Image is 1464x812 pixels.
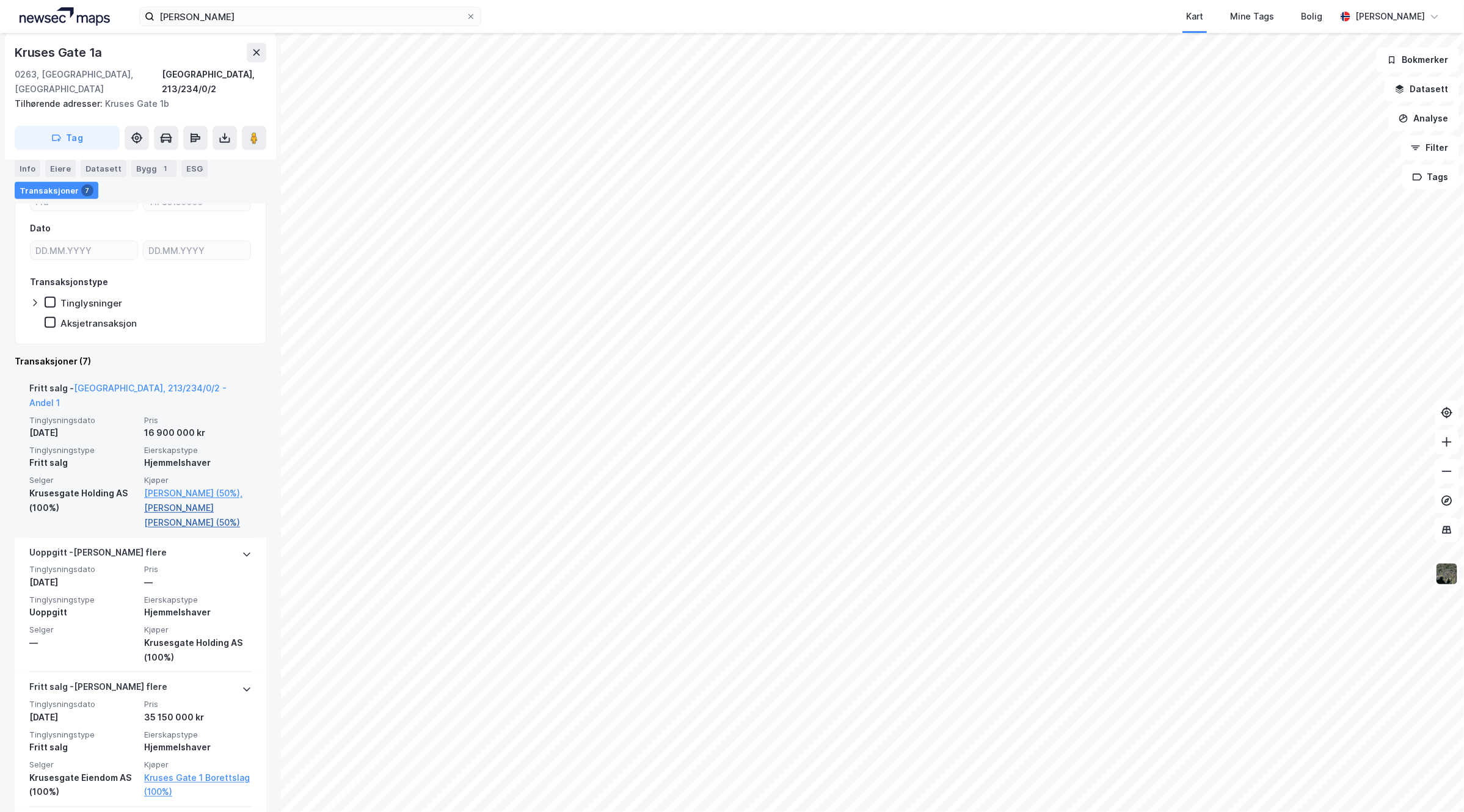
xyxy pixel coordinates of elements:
[144,730,252,740] span: Eierskapstype
[30,221,51,236] div: Dato
[29,625,137,635] span: Selger
[144,475,252,485] span: Kjøper
[29,475,137,485] span: Selger
[144,636,252,665] div: Krusesgate Holding AS (100%)
[144,740,252,755] div: Hjemmelshaver
[162,67,266,96] div: [GEOGRAPHIC_DATA], 213/234/0/2
[20,7,110,26] img: logo.a4113a55bc3d86da70a041830d287a7e.svg
[29,564,137,575] span: Tinglysningsdato
[144,415,252,426] span: Pris
[1230,9,1274,24] div: Mine Tags
[144,770,252,800] a: Kruses Gate 1 Borettslag (100%)
[45,160,76,177] div: Eiere
[1388,106,1459,131] button: Analyse
[29,759,137,770] span: Selger
[29,426,137,440] div: [DATE]
[144,564,252,575] span: Pris
[144,595,252,605] span: Eierskapstype
[29,383,227,408] a: [GEOGRAPHIC_DATA], 213/234/0/2 - Andel 1
[15,126,120,150] button: Tag
[1377,48,1459,72] button: Bokmerker
[29,415,137,426] span: Tinglysningsdato
[15,43,104,62] div: Kruses Gate 1a
[60,297,122,309] div: Tinglysninger
[1301,9,1322,24] div: Bolig
[144,455,252,470] div: Hjemmelshaver
[144,486,252,501] a: [PERSON_NAME] (50%),
[81,160,126,177] div: Datasett
[29,680,167,699] div: Fritt salg - [PERSON_NAME] flere
[29,575,137,590] div: [DATE]
[131,160,177,177] div: Bygg
[15,160,40,177] div: Info
[29,730,137,740] span: Tinglysningstype
[144,445,252,455] span: Eierskapstype
[1435,562,1459,585] img: 9k=
[1355,9,1425,24] div: [PERSON_NAME]
[144,426,252,440] div: 16 900 000 kr
[159,162,172,175] div: 1
[29,740,137,755] div: Fritt salg
[1400,136,1459,160] button: Filter
[144,575,252,590] div: —
[144,501,252,530] a: [PERSON_NAME] [PERSON_NAME] (50%)
[29,699,137,709] span: Tinglysningsdato
[29,595,137,605] span: Tinglysningstype
[29,445,137,455] span: Tinglysningstype
[144,699,252,709] span: Pris
[144,241,250,259] input: DD.MM.YYYY
[29,770,137,800] div: Krusesgate Eiendom AS (100%)
[29,486,137,515] div: Krusesgate Holding AS (100%)
[15,182,98,199] div: Transaksjoner
[29,545,167,565] div: Uoppgitt - [PERSON_NAME] flere
[144,625,252,635] span: Kjøper
[29,710,137,725] div: [DATE]
[29,455,137,470] div: Fritt salg
[15,98,105,109] span: Tilhørende adresser:
[30,275,108,289] div: Transaksjonstype
[1186,9,1203,24] div: Kart
[144,759,252,770] span: Kjøper
[144,605,252,620] div: Hjemmelshaver
[155,7,466,26] input: Søk på adresse, matrikkel, gårdeiere, leietakere eller personer
[181,160,208,177] div: ESG
[81,184,93,197] div: 7
[144,710,252,725] div: 35 150 000 kr
[15,67,162,96] div: 0263, [GEOGRAPHIC_DATA], [GEOGRAPHIC_DATA]
[60,317,137,329] div: Aksjetransaksjon
[29,381,252,415] div: Fritt salg -
[15,354,266,369] div: Transaksjoner (7)
[1385,77,1459,101] button: Datasett
[15,96,257,111] div: Kruses Gate 1b
[1402,165,1459,189] button: Tags
[29,636,137,650] div: —
[29,605,137,620] div: Uoppgitt
[1403,753,1464,812] iframe: Chat Widget
[31,241,137,259] input: DD.MM.YYYY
